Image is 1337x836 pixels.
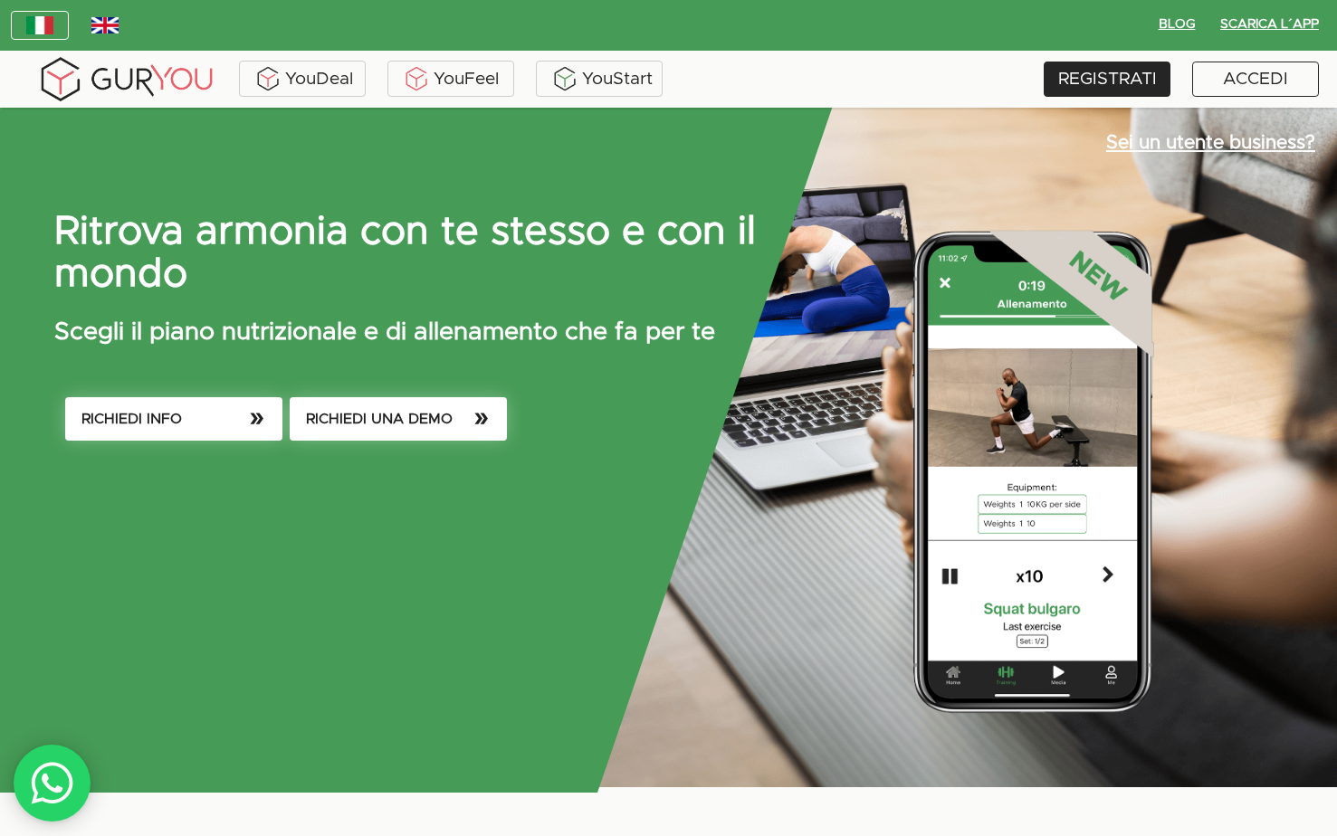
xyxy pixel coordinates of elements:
img: gyLogo01.5aaa2cff.png [36,54,217,104]
button: RICHIEDI INFO [65,397,282,441]
img: KDuXBJLpDstiOJIlCPq11sr8c6VfEN1ke5YIAoPlCPqmrDPlQeIQgHlNqkP7FCiAKJQRHlC7RCaiHTHAlEEQLmFuo+mIt2xQB... [403,65,430,92]
span: Scarica l´App [1220,14,1319,36]
a: ACCEDI [1192,62,1319,97]
button: RICHIEDI UNA DEMO [290,397,507,441]
p: Scegli il piano nutrizionale e di allenamento che fa per te [54,315,757,350]
img: wDv7cRK3VHVvwAAACV0RVh0ZGF0ZTpjcmVhdGUAMjAxOC0wMy0yNVQwMToxNzoxMiswMDowMGv4vjwAAAAldEVYdGRhdGU6bW... [91,17,119,33]
a: RICHIEDI INFO [62,394,286,468]
button: BLOG [1148,11,1206,40]
img: ALVAdSatItgsAAAAAElFTkSuQmCC [254,65,282,92]
span: RICHIEDI UNA DEMO [306,406,491,432]
a: YouDeal [239,61,366,97]
p: Sei un utente business? [1106,129,1315,157]
span: RICHIEDI INFO [81,406,266,432]
img: whatsAppIcon.04b8739f.svg [30,761,75,806]
a: RICHIEDI UNA DEMO [286,394,511,468]
div: YouFeel [392,65,510,92]
div: YouDeal [244,65,361,92]
button: Scarica l´App [1213,11,1326,40]
a: YouFeel [387,61,514,97]
img: BxzlDwAAAAABJRU5ErkJggg== [551,65,578,92]
a: REGISTRATI [1044,62,1170,97]
img: italy.83948c3f.jpg [26,16,53,34]
a: Sei un utente business? [1088,111,1333,175]
a: YouStart [536,61,663,97]
span: BLOG [1155,14,1199,36]
div: YouStart [540,65,658,92]
input: INVIA [99,336,173,370]
iframe: Chat Widget [1011,626,1337,836]
p: Ritrova armonia con te stesso e con il mondo [54,211,757,297]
